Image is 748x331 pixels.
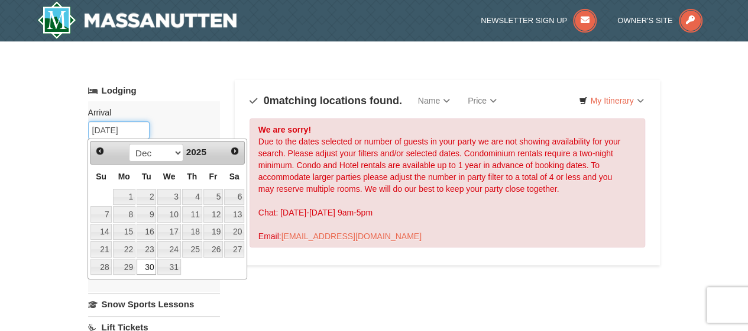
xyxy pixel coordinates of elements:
[224,206,244,223] a: 13
[113,224,135,240] a: 15
[186,147,206,157] span: 2025
[157,259,180,275] a: 31
[230,146,239,156] span: Next
[113,259,135,275] a: 29
[203,241,224,258] a: 26
[250,118,646,248] div: Due to the dates selected or number of guests in your party we are not showing availability for y...
[137,259,157,275] a: 30
[203,189,224,205] a: 5
[142,172,151,181] span: Tuesday
[157,189,180,205] a: 3
[224,241,244,258] a: 27
[113,189,135,205] a: 1
[88,80,220,101] a: Lodging
[481,16,597,25] a: Newsletter Sign Up
[182,189,202,205] a: 4
[157,241,180,258] a: 24
[90,206,111,223] a: 7
[209,172,217,181] span: Friday
[203,224,224,240] a: 19
[264,95,270,107] span: 0
[157,224,180,240] a: 17
[96,172,106,181] span: Sunday
[90,259,111,275] a: 28
[224,224,244,240] a: 20
[250,95,402,107] h4: matching locations found.
[113,206,135,223] a: 8
[37,1,237,39] img: Massanutten Resort Logo
[118,172,130,181] span: Monday
[258,125,311,134] strong: We are sorry!
[224,189,244,205] a: 6
[95,146,105,156] span: Prev
[459,89,506,113] a: Price
[481,16,567,25] span: Newsletter Sign Up
[137,224,157,240] a: 16
[203,206,224,223] a: 12
[90,241,111,258] a: 21
[88,293,220,315] a: Snow Sports Lessons
[137,241,157,258] a: 23
[182,224,202,240] a: 18
[90,224,111,240] a: 14
[409,89,459,113] a: Name
[229,172,239,181] span: Saturday
[182,241,202,258] a: 25
[157,206,180,223] a: 10
[163,172,176,181] span: Wednesday
[617,16,673,25] span: Owner's Site
[37,1,237,39] a: Massanutten Resort
[617,16,702,25] a: Owner's Site
[182,206,202,223] a: 11
[88,107,211,118] label: Arrival
[137,206,157,223] a: 9
[226,143,243,159] a: Next
[187,172,197,181] span: Thursday
[137,189,157,205] a: 2
[113,241,135,258] a: 22
[571,92,651,110] a: My Itinerary
[281,232,422,241] a: [EMAIL_ADDRESS][DOMAIN_NAME]
[92,143,108,159] a: Prev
